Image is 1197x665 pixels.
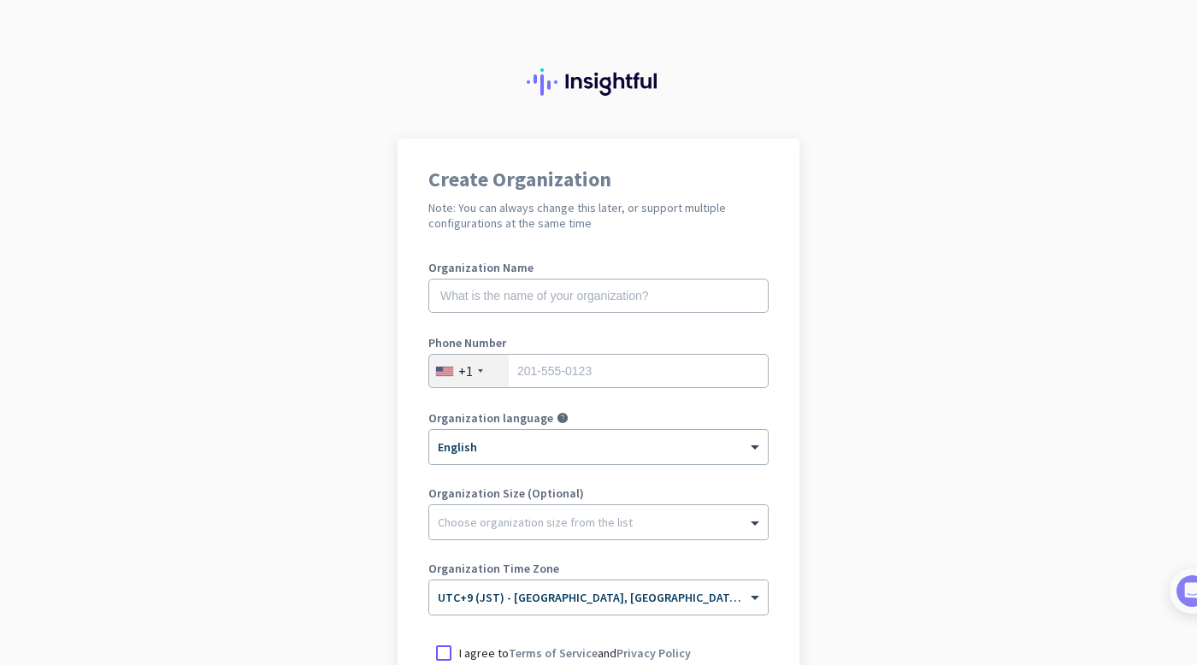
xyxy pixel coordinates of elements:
[428,354,769,388] input: 201-555-0123
[527,68,670,96] img: Insightful
[458,362,473,380] div: +1
[557,412,569,424] i: help
[428,487,769,499] label: Organization Size (Optional)
[428,200,769,231] h2: Note: You can always change this later, or support multiple configurations at the same time
[428,337,769,349] label: Phone Number
[459,644,691,662] p: I agree to and
[428,412,553,424] label: Organization language
[428,562,769,574] label: Organization Time Zone
[616,645,691,661] a: Privacy Policy
[428,262,769,274] label: Organization Name
[428,279,769,313] input: What is the name of your organization?
[428,169,769,190] h1: Create Organization
[509,645,598,661] a: Terms of Service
